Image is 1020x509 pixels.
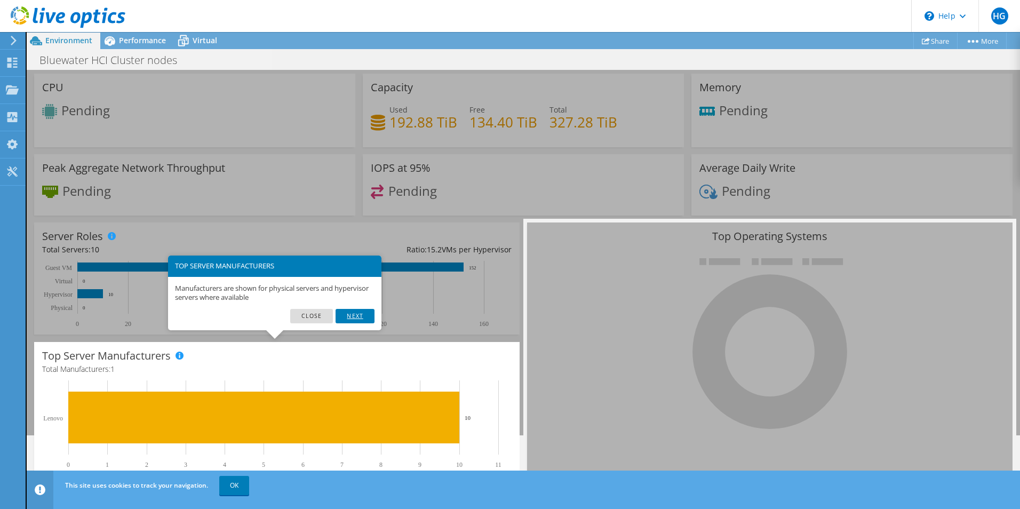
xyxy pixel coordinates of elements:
[119,35,166,45] span: Performance
[925,11,934,21] svg: \n
[913,33,958,49] a: Share
[193,35,217,45] span: Virtual
[65,481,208,490] span: This site uses cookies to track your navigation.
[35,54,194,66] h1: Bluewater HCI Cluster nodes
[290,309,333,323] a: Close
[957,33,1007,49] a: More
[45,35,92,45] span: Environment
[336,309,374,323] a: Next
[175,284,374,302] p: Manufacturers are shown for physical servers and hypervisor servers where available
[991,7,1008,25] span: HG
[219,476,249,495] a: OK
[175,263,374,269] h3: TOP SERVER MANUFACTURERS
